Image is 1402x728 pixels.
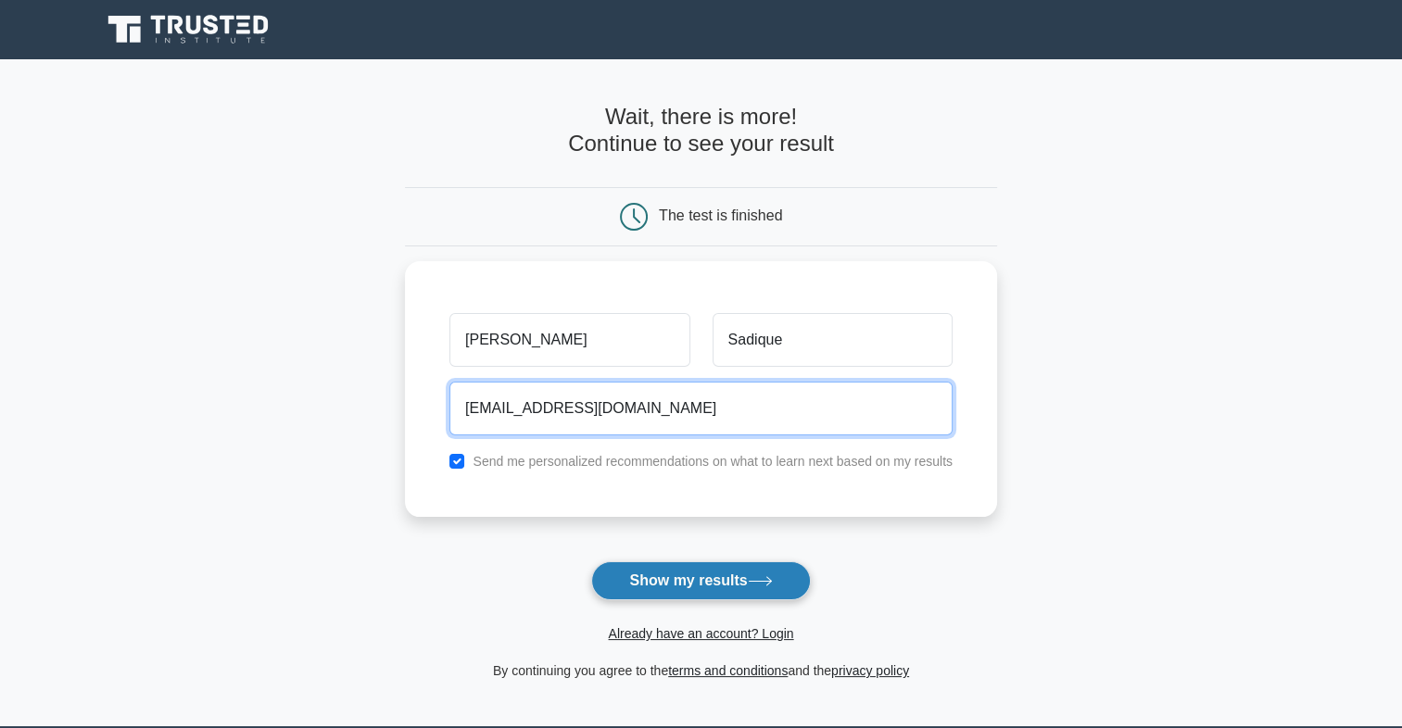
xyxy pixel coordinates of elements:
div: The test is finished [659,207,782,223]
input: Last name [713,313,953,367]
input: Email [449,382,953,435]
button: Show my results [591,561,810,600]
a: privacy policy [831,663,909,678]
input: First name [449,313,689,367]
label: Send me personalized recommendations on what to learn next based on my results [473,454,953,469]
h4: Wait, there is more! Continue to see your result [405,104,997,157]
a: terms and conditions [668,663,788,678]
div: By continuing you agree to the and the [394,659,1008,682]
a: Already have an account? Login [608,626,793,641]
